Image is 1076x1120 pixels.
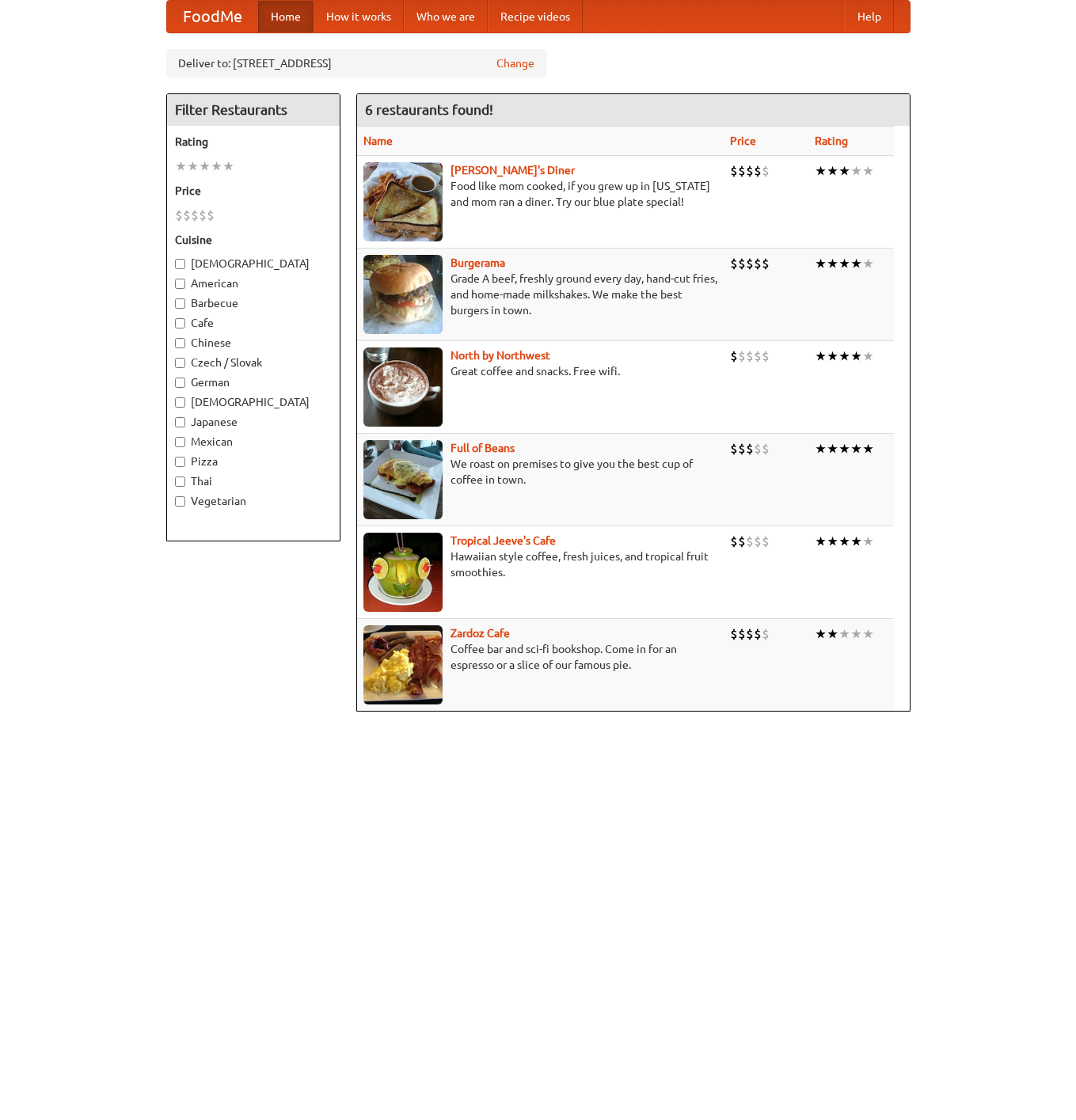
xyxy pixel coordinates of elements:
[827,255,838,272] li: ★
[175,394,332,410] label: [DEMOGRAPHIC_DATA]
[404,1,488,32] a: Who we are
[746,440,754,457] li: $
[862,440,874,457] li: ★
[175,473,332,489] label: Thai
[815,625,827,643] li: ★
[363,641,717,673] p: Coffee bar and sci-fi bookshop. Come in for an espresso or a slice of our famous pie.
[838,162,850,180] li: ★
[363,625,443,704] img: zardoz.jpg
[746,625,754,643] li: $
[850,440,862,457] li: ★
[191,207,199,224] li: $
[363,271,717,318] p: Grade A beef, freshly ground every day, hand-cut fries, and home-made milkshakes. We make the bes...
[175,454,332,469] label: Pizza
[363,347,443,427] img: north.jpg
[175,437,185,447] input: Mexican
[827,347,838,365] li: ★
[451,627,510,640] b: Zardoz Cafe
[845,1,894,32] a: Help
[862,255,874,272] li: ★
[363,255,443,334] img: burgerama.jpg
[363,533,443,612] img: jeeves.jpg
[175,259,185,269] input: [DEMOGRAPHIC_DATA]
[166,49,546,78] div: Deliver to: [STREET_ADDRESS]
[451,442,515,454] a: Full of Beans
[365,102,493,117] ng-pluralize: 6 restaurants found!
[850,162,862,180] li: ★
[175,355,332,370] label: Czech / Slovak
[746,255,754,272] li: $
[754,162,762,180] li: $
[730,440,738,457] li: $
[175,158,187,175] li: ★
[746,533,754,550] li: $
[175,434,332,450] label: Mexican
[762,255,770,272] li: $
[862,162,874,180] li: ★
[827,533,838,550] li: ★
[738,162,746,180] li: $
[175,338,185,348] input: Chinese
[827,162,838,180] li: ★
[730,255,738,272] li: $
[746,162,754,180] li: $
[738,255,746,272] li: $
[175,298,185,309] input: Barbecue
[175,378,185,388] input: German
[167,94,340,126] h4: Filter Restaurants
[175,232,332,248] h5: Cuisine
[850,347,862,365] li: ★
[175,493,332,509] label: Vegetarian
[175,256,332,271] label: [DEMOGRAPHIC_DATA]
[258,1,314,32] a: Home
[175,335,332,351] label: Chinese
[850,255,862,272] li: ★
[451,256,505,269] b: Burgerama
[838,625,850,643] li: ★
[730,135,756,147] a: Price
[815,533,827,550] li: ★
[199,207,207,224] li: $
[175,295,332,311] label: Barbecue
[862,625,874,643] li: ★
[738,625,746,643] li: $
[167,1,258,32] a: FoodMe
[363,363,717,379] p: Great coffee and snacks. Free wifi.
[451,164,575,177] a: [PERSON_NAME]'s Diner
[496,55,534,71] a: Change
[363,456,717,488] p: We roast on premises to give you the best cup of coffee in town.
[754,625,762,643] li: $
[754,347,762,365] li: $
[175,134,332,150] h5: Rating
[451,534,556,547] a: Tropical Jeeve's Cafe
[738,440,746,457] li: $
[211,158,222,175] li: ★
[862,533,874,550] li: ★
[815,347,827,365] li: ★
[762,440,770,457] li: $
[815,255,827,272] li: ★
[827,625,838,643] li: ★
[207,207,215,224] li: $
[862,347,874,365] li: ★
[363,162,443,241] img: sallys.jpg
[730,347,738,365] li: $
[838,440,850,457] li: ★
[199,158,211,175] li: ★
[730,625,738,643] li: $
[363,440,443,519] img: beans.jpg
[488,1,583,32] a: Recipe videos
[754,255,762,272] li: $
[451,349,550,362] a: North by Northwest
[850,533,862,550] li: ★
[175,417,185,427] input: Japanese
[738,347,746,365] li: $
[175,496,185,507] input: Vegetarian
[730,533,738,550] li: $
[183,207,191,224] li: $
[762,533,770,550] li: $
[815,440,827,457] li: ★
